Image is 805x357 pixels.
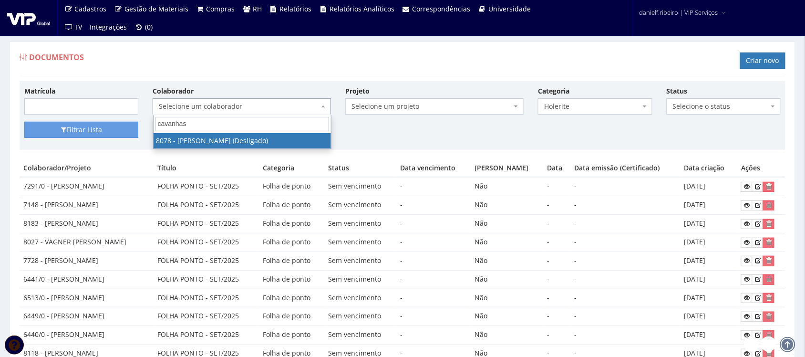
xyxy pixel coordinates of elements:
[325,252,396,270] td: Sem vencimento
[259,252,325,270] td: Folha de ponto
[667,86,688,96] label: Status
[544,233,571,252] td: -
[681,177,737,196] td: [DATE]
[413,4,471,13] span: Correspondências
[396,196,471,215] td: -
[145,22,153,31] span: (0)
[471,307,544,326] td: Não
[681,270,737,289] td: [DATE]
[86,18,131,36] a: Integrações
[159,102,319,111] span: Selecione um colaborador
[544,159,571,177] th: Data
[471,215,544,233] td: Não
[471,159,544,177] th: [PERSON_NAME]
[740,52,785,69] a: Criar novo
[325,215,396,233] td: Sem vencimento
[538,86,569,96] label: Categoria
[325,307,396,326] td: Sem vencimento
[154,233,259,252] td: FOLHA PONTO - SET/2025
[124,4,188,13] span: Gestão de Materiais
[396,215,471,233] td: -
[24,86,55,96] label: Matrícula
[396,307,471,326] td: -
[29,52,84,63] span: Documentos
[396,159,471,177] th: Data vencimento
[640,8,718,17] span: danielf.ribeiro | VIP Serviços
[154,196,259,215] td: FOLHA PONTO - SET/2025
[570,307,681,326] td: -
[20,233,154,252] td: 8027 - VAGNER [PERSON_NAME]
[325,233,396,252] td: Sem vencimento
[396,270,471,289] td: -
[20,270,154,289] td: 6441/0 - [PERSON_NAME]
[544,270,571,289] td: -
[570,215,681,233] td: -
[131,18,157,36] a: (0)
[570,159,681,177] th: Data emissão (Certificado)
[325,326,396,345] td: Sem vencimento
[154,270,259,289] td: FOLHA PONTO - SET/2025
[154,252,259,270] td: FOLHA PONTO - SET/2025
[20,326,154,345] td: 6440/0 - [PERSON_NAME]
[396,326,471,345] td: -
[681,289,737,307] td: [DATE]
[544,307,571,326] td: -
[61,18,86,36] a: TV
[154,326,259,345] td: FOLHA PONTO - SET/2025
[544,215,571,233] td: -
[681,159,737,177] th: Data criação
[681,233,737,252] td: [DATE]
[20,215,154,233] td: 8183 - [PERSON_NAME]
[471,270,544,289] td: Não
[20,196,154,215] td: 7148 - [PERSON_NAME]
[206,4,235,13] span: Compras
[20,252,154,270] td: 7728 - [PERSON_NAME]
[280,4,312,13] span: Relatórios
[544,196,571,215] td: -
[681,196,737,215] td: [DATE]
[681,307,737,326] td: [DATE]
[471,196,544,215] td: Não
[471,326,544,345] td: Não
[24,122,138,138] button: Filtrar Lista
[20,177,154,196] td: 7291/0 - [PERSON_NAME]
[20,159,154,177] th: Colaborador/Projeto
[90,22,127,31] span: Integrações
[681,252,737,270] td: [DATE]
[154,177,259,196] td: FOLHA PONTO - SET/2025
[570,270,681,289] td: -
[570,289,681,307] td: -
[259,215,325,233] td: Folha de ponto
[154,307,259,326] td: FOLHA PONTO - SET/2025
[544,289,571,307] td: -
[570,177,681,196] td: -
[154,215,259,233] td: FOLHA PONTO - SET/2025
[325,289,396,307] td: Sem vencimento
[345,98,524,115] span: Selecione um projeto
[325,177,396,196] td: Sem vencimento
[20,307,154,326] td: 6449/0 - [PERSON_NAME]
[154,289,259,307] td: FOLHA PONTO - SET/2025
[673,102,769,111] span: Selecione o status
[325,159,396,177] th: Status
[681,215,737,233] td: [DATE]
[544,252,571,270] td: -
[345,86,370,96] label: Projeto
[75,4,107,13] span: Cadastros
[330,4,394,13] span: Relatórios Analíticos
[544,177,571,196] td: -
[681,326,737,345] td: [DATE]
[259,177,325,196] td: Folha de ponto
[488,4,531,13] span: Universidade
[259,159,325,177] th: Categoria
[154,133,331,148] li: 8078 - [PERSON_NAME] (Desligado)
[544,102,640,111] span: Holerite
[75,22,83,31] span: TV
[570,196,681,215] td: -
[471,233,544,252] td: Não
[153,98,331,115] span: Selecione um colaborador
[7,11,50,25] img: logo
[351,102,512,111] span: Selecione um projeto
[396,177,471,196] td: -
[325,270,396,289] td: Sem vencimento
